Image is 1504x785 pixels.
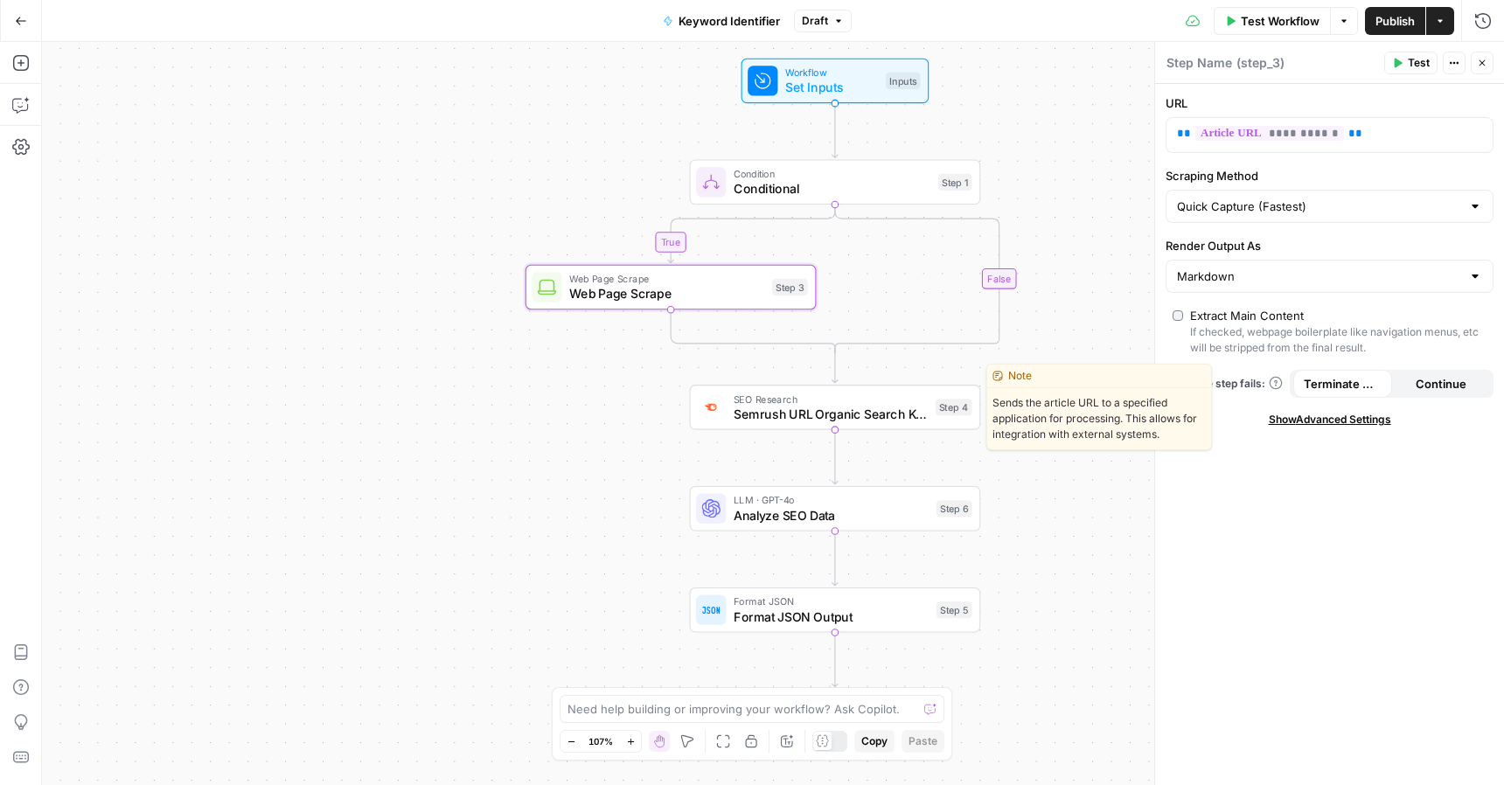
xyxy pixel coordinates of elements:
[690,385,981,430] div: SEO ResearchSemrush URL Organic Search KeywordsStep 4
[854,730,895,753] button: Copy
[937,500,972,517] div: Step 6
[526,265,817,310] div: Web Page ScrapeWeb Page ScrapeStep 3
[702,399,721,415] img: ey5lt04xp3nqzrimtu8q5fsyor3u
[690,160,981,205] div: ConditionConditionalStep 1
[1365,7,1425,35] button: Publish
[1384,52,1438,74] button: Test
[734,179,930,198] span: Conditional
[832,632,838,686] g: Edge from step_5 to end
[802,13,828,29] span: Draft
[1241,12,1319,30] span: Test Workflow
[785,78,878,96] span: Set Inputs
[1166,94,1494,112] label: URL
[832,430,838,484] g: Edge from step_4 to step_6
[734,493,929,508] span: LLM · GPT-4o
[1173,310,1183,321] input: Extract Main ContentIf checked, webpage boilerplate like navigation menus, etc will be stripped f...
[902,730,944,753] button: Paste
[1166,237,1494,254] label: Render Output As
[886,73,921,89] div: Inputs
[652,7,790,35] button: Keyword Identifier
[832,531,838,586] g: Edge from step_6 to step_5
[1408,55,1430,71] span: Test
[835,205,999,353] g: Edge from step_1 to step_1-conditional-end
[1375,12,1415,30] span: Publish
[936,399,972,415] div: Step 4
[987,388,1211,449] span: Sends the article URL to a specified application for processing. This allows for integration with...
[679,12,780,30] span: Keyword Identifier
[734,607,929,625] span: Format JSON Output
[690,59,981,104] div: WorkflowSet InputsInputs
[734,392,928,406] span: SEO Research
[1269,412,1391,427] span: Show Advanced Settings
[671,309,835,352] g: Edge from step_3 to step_1-conditional-end
[690,587,981,633] div: Format JSONFormat JSON OutputStep 5
[668,205,835,263] g: Edge from step_1 to step_3
[1236,54,1285,72] span: ( step_3 )
[734,594,929,608] span: Format JSON
[1166,376,1283,392] a: When the step fails:
[937,601,972,618] div: Step 5
[909,733,937,749] span: Paste
[861,733,888,749] span: Copy
[690,689,981,734] div: EndOutput
[1214,7,1330,35] button: Test Workflow
[794,10,852,32] button: Draft
[734,405,928,423] span: Semrush URL Organic Search Keywords
[1190,324,1487,356] div: If checked, webpage boilerplate like navigation menus, etc will be stripped from the final result.
[734,166,930,181] span: Condition
[772,279,808,295] div: Step 3
[987,365,1211,388] div: Note
[938,174,972,191] div: Step 1
[734,506,929,524] span: Analyze SEO Data
[1177,198,1461,215] input: Quick Capture (Fastest)
[690,486,981,531] div: LLM · GPT-4oAnalyze SEO DataStep 6
[832,103,838,157] g: Edge from start to step_1
[569,271,764,286] span: Web Page Scrape
[1177,267,1461,285] input: Markdown
[1416,375,1466,392] span: Continue
[1304,375,1382,392] span: Terminate Workflow
[1166,167,1494,184] label: Scraping Method
[569,284,764,302] span: Web Page Scrape
[785,65,878,80] span: Workflow
[1190,307,1304,324] div: Extract Main Content
[1392,370,1491,398] button: Continue
[588,734,613,748] span: 107%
